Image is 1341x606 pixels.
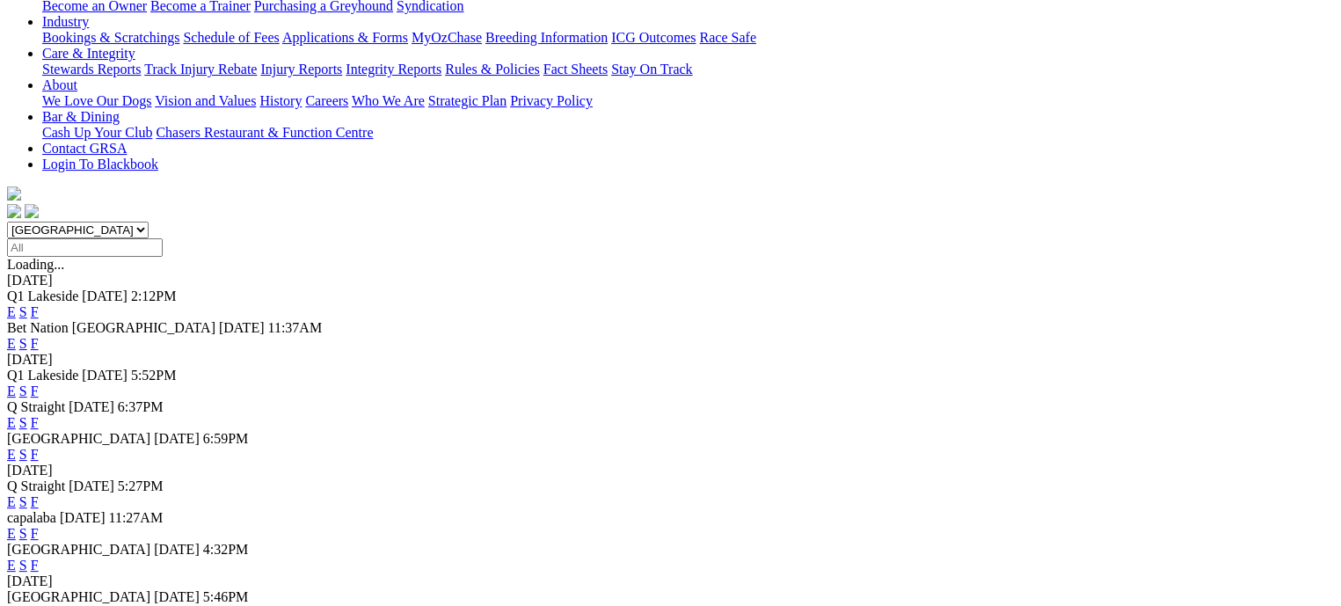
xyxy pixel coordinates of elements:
[259,93,302,108] a: History
[31,494,39,509] a: F
[7,526,16,541] a: E
[7,304,16,319] a: E
[69,399,114,414] span: [DATE]
[31,336,39,351] a: F
[42,93,1334,109] div: About
[7,478,65,493] span: Q Straight
[109,510,164,525] span: 11:27AM
[19,415,27,430] a: S
[7,558,16,573] a: E
[203,542,249,557] span: 4:32PM
[7,186,21,201] img: logo-grsa-white.png
[42,125,152,140] a: Cash Up Your Club
[31,415,39,430] a: F
[154,542,200,557] span: [DATE]
[7,463,1334,478] div: [DATE]
[543,62,608,77] a: Fact Sheets
[42,30,179,45] a: Bookings & Scratchings
[7,352,1334,368] div: [DATE]
[7,320,215,335] span: Bet Nation [GEOGRAPHIC_DATA]
[183,30,279,45] a: Schedule of Fees
[19,304,27,319] a: S
[7,336,16,351] a: E
[219,320,265,335] span: [DATE]
[60,510,106,525] span: [DATE]
[7,368,78,383] span: Q1 Lakeside
[42,62,141,77] a: Stewards Reports
[485,30,608,45] a: Breeding Information
[31,447,39,462] a: F
[156,125,373,140] a: Chasers Restaurant & Function Centre
[7,589,150,604] span: [GEOGRAPHIC_DATA]
[82,368,128,383] span: [DATE]
[267,320,322,335] span: 11:37AM
[42,14,89,29] a: Industry
[203,589,249,604] span: 5:46PM
[611,30,696,45] a: ICG Outcomes
[31,526,39,541] a: F
[69,478,114,493] span: [DATE]
[42,109,120,124] a: Bar & Dining
[346,62,441,77] a: Integrity Reports
[154,589,200,604] span: [DATE]
[42,157,158,172] a: Login To Blackbook
[42,93,151,108] a: We Love Our Dogs
[699,30,755,45] a: Race Safe
[118,399,164,414] span: 6:37PM
[155,93,256,108] a: Vision and Values
[7,238,163,257] input: Select date
[7,542,150,557] span: [GEOGRAPHIC_DATA]
[7,431,150,446] span: [GEOGRAPHIC_DATA]
[19,447,27,462] a: S
[19,526,27,541] a: S
[42,77,77,92] a: About
[428,93,507,108] a: Strategic Plan
[305,93,348,108] a: Careers
[7,510,56,525] span: capalaba
[31,304,39,319] a: F
[118,478,164,493] span: 5:27PM
[154,431,200,446] span: [DATE]
[7,399,65,414] span: Q Straight
[282,30,408,45] a: Applications & Forms
[31,558,39,573] a: F
[144,62,257,77] a: Track Injury Rebate
[31,383,39,398] a: F
[510,93,593,108] a: Privacy Policy
[19,558,27,573] a: S
[19,383,27,398] a: S
[352,93,425,108] a: Who We Are
[82,288,128,303] span: [DATE]
[19,494,27,509] a: S
[203,431,249,446] span: 6:59PM
[7,573,1334,589] div: [DATE]
[7,447,16,462] a: E
[611,62,692,77] a: Stay On Track
[131,368,177,383] span: 5:52PM
[42,125,1334,141] div: Bar & Dining
[412,30,482,45] a: MyOzChase
[260,62,342,77] a: Injury Reports
[445,62,540,77] a: Rules & Policies
[42,62,1334,77] div: Care & Integrity
[7,383,16,398] a: E
[19,336,27,351] a: S
[42,46,135,61] a: Care & Integrity
[42,30,1334,46] div: Industry
[7,288,78,303] span: Q1 Lakeside
[7,257,64,272] span: Loading...
[7,204,21,218] img: facebook.svg
[7,494,16,509] a: E
[25,204,39,218] img: twitter.svg
[7,415,16,430] a: E
[7,273,1334,288] div: [DATE]
[42,141,127,156] a: Contact GRSA
[131,288,177,303] span: 2:12PM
